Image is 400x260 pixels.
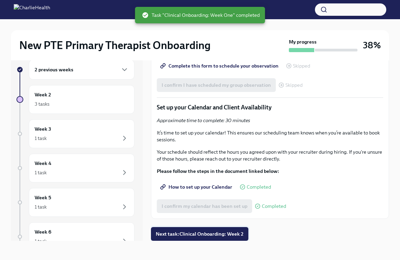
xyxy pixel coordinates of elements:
[157,103,383,111] p: Set up your Calendar and Client Availability
[363,39,381,51] h3: 38%
[14,4,50,15] img: CharlieHealth
[262,204,286,209] span: Completed
[35,159,51,167] h6: Week 4
[29,60,134,80] div: 2 previous weeks
[156,231,244,237] span: Next task : Clinical Onboarding: Week 2
[35,194,51,201] h6: Week 5
[157,168,279,174] strong: Please follow the steps in the document linked below:
[35,238,47,245] div: 1 task
[247,185,271,190] span: Completed
[35,91,51,98] h6: Week 2
[157,117,250,123] em: Approximate time to complete: 30 minutes
[16,154,134,182] a: Week 41 task
[162,184,232,190] span: How to set up your Calendar
[157,59,283,73] a: Complete this form to schedule your observation
[35,66,73,73] h6: 2 previous weeks
[16,188,134,217] a: Week 51 task
[157,129,383,143] p: It’s time to set up your calendar! This ensures our scheduling team knows when you’re available t...
[16,222,134,251] a: Week 61 task
[157,149,383,162] p: Your schedule should reflect the hours you agreed upon with your recruiter during hiring. If you'...
[35,169,47,176] div: 1 task
[293,63,310,69] span: Skipped
[16,119,134,148] a: Week 31 task
[35,101,49,107] div: 3 tasks
[35,135,47,142] div: 1 task
[285,83,303,88] span: Skipped
[142,12,260,19] span: Task "Clinical Onboarding: Week One" completed
[16,85,134,114] a: Week 23 tasks
[151,227,248,241] button: Next task:Clinical Onboarding: Week 2
[35,228,51,236] h6: Week 6
[35,125,51,133] h6: Week 3
[35,203,47,210] div: 1 task
[162,62,279,69] span: Complete this form to schedule your observation
[157,180,237,194] a: How to set up your Calendar
[19,38,211,52] h2: New PTE Primary Therapist Onboarding
[289,38,317,45] strong: My progress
